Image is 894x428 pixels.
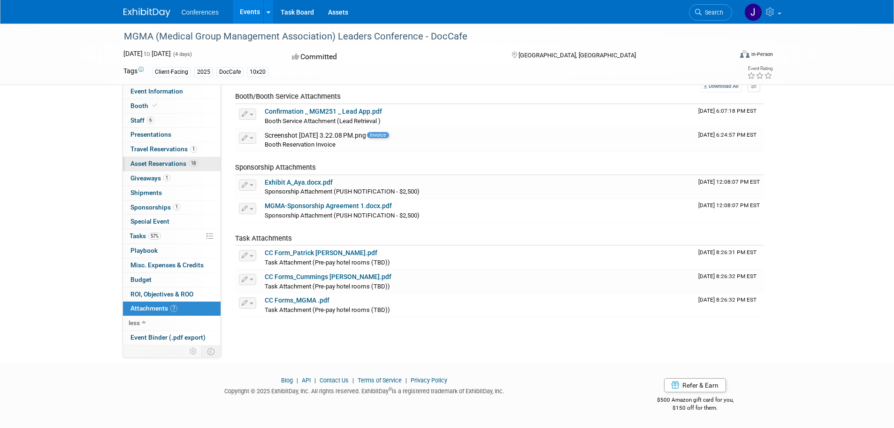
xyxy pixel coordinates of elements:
a: Playbook [123,244,221,258]
span: Event Information [130,87,183,95]
a: Budget [123,273,221,287]
td: Upload Timestamp [695,128,764,152]
span: [DATE] [DATE] [123,50,171,57]
span: Booth [130,102,159,109]
span: | [403,377,409,384]
span: (4 days) [172,51,192,57]
span: Staff [130,117,154,124]
a: less [123,316,221,330]
span: to [143,50,152,57]
span: 1 [163,174,170,181]
span: Upload Timestamp [698,296,756,303]
span: Upload Timestamp [698,108,756,114]
a: Giveaways1 [123,171,221,186]
span: Sponsorships [130,203,180,211]
img: ExhibitDay [123,8,170,17]
span: Special Event [130,218,169,225]
td: Upload Timestamp [695,246,764,269]
div: Screenshot [DATE] 3.22.08 PM.png [265,132,691,140]
a: Presentations [123,128,221,142]
span: ROI, Objectives & ROO [130,290,193,298]
span: Task Attachments [235,234,292,242]
span: | [312,377,318,384]
a: Terms of Service [358,377,402,384]
a: Search [689,4,732,21]
div: $150 off for them. [619,404,771,412]
a: Download All [701,80,741,93]
a: CC Forms_MGMA .pdf [265,296,329,304]
span: Travel Reservations [130,145,197,153]
div: Client-Facing [152,67,191,77]
td: Upload Timestamp [695,104,764,128]
a: Sponsorships1 [123,201,221,215]
span: Booth Reservation Invoice [265,141,336,148]
span: Task Attachment (Pre-pay hotel rooms (TBD)) [265,259,390,266]
a: Blog [281,377,293,384]
span: Budget [130,276,152,283]
span: 1 [173,203,180,210]
div: DocCafe [216,67,244,77]
span: 7 [170,305,177,312]
td: Upload Timestamp [695,293,764,317]
a: Shipments [123,186,221,200]
span: 18 [189,160,198,167]
span: 57% [148,233,161,240]
td: Upload Timestamp [695,270,764,293]
span: Sponsorship Attachment (PUSH NOTIFICATION - $2,500) [265,188,420,195]
span: 1 [190,146,197,153]
span: Event Binder (.pdf export) [130,334,206,341]
a: Privacy Policy [411,377,447,384]
span: Booth/Booth Service Attachments [235,92,341,101]
a: Travel Reservations1 [123,142,221,156]
td: Upload Timestamp [695,175,764,199]
span: Task Attachment (Pre-pay hotel rooms (TBD)) [265,283,390,290]
span: | [294,377,300,384]
a: Refer & Earn [664,378,726,392]
span: Upload Timestamp [698,132,756,138]
a: Tasks57% [123,229,221,243]
a: Exhibit A_Aya.docx.pdf [265,179,333,186]
sup: ® [389,387,392,392]
span: Search [702,9,723,16]
a: Event Information [123,85,221,99]
a: Contact Us [320,377,349,384]
td: Personalize Event Tab Strip [185,345,202,358]
img: Jenny Clavero [744,3,762,21]
div: In-Person [751,51,773,58]
a: Attachments7 [123,302,221,316]
span: Asset Reservations [130,160,198,167]
a: API [302,377,311,384]
span: Upload Timestamp [698,273,756,280]
span: Attachments [130,304,177,312]
a: Misc. Expenses & Credits [123,258,221,272]
span: Shipments [130,189,162,196]
a: Booth [123,99,221,113]
i: Booth reservation complete [153,103,157,108]
a: ROI, Objectives & ROO [123,288,221,302]
span: Upload Timestamp [698,249,756,256]
span: Task Attachment (Pre-pay hotel rooms (TBD)) [265,306,390,313]
img: Format-Inperson.png [740,50,749,58]
a: Asset Reservations18 [123,157,221,171]
td: Tags [123,66,144,77]
div: Committed [289,49,497,65]
div: MGMA (Medical Group Management Association) Leaders Conference - DocCafe [121,28,718,45]
span: Upload Timestamp [698,202,760,209]
span: Playbook [130,247,158,254]
span: [GEOGRAPHIC_DATA], [GEOGRAPHIC_DATA] [519,52,636,59]
span: Tasks [130,232,161,240]
span: Upload Timestamp [698,179,760,185]
a: CC Form_Patrick [PERSON_NAME].pdf [265,249,377,257]
span: Sponsorship Attachments [235,163,316,171]
span: Sponsorship Attachment (PUSH NOTIFICATION - $2,500) [265,212,420,219]
span: Invoice [367,132,389,138]
a: CC Forms_Cummings [PERSON_NAME].pdf [265,273,391,280]
span: 6 [147,117,154,124]
div: Event Rating [747,66,772,71]
a: MGMA-Sponsorship Agreement 1.docx.pdf [265,202,392,210]
span: Booth Service Attachment (Lead Retrieval ) [265,117,381,125]
a: Confirmation _ MGM251 _ Lead App.pdf [265,108,382,115]
span: Presentations [130,131,171,138]
td: Upload Timestamp [695,199,764,222]
span: | [350,377,356,384]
